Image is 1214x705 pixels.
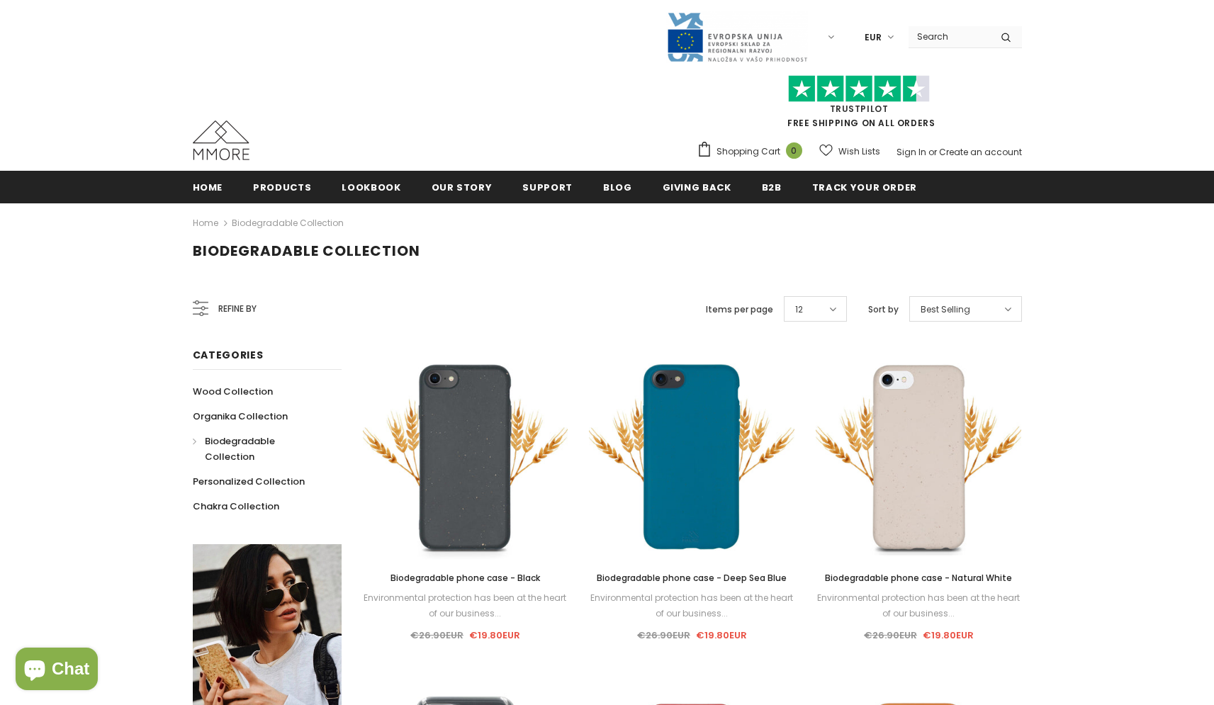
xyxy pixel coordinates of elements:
a: Track your order [812,171,917,203]
span: Giving back [663,181,731,194]
span: Biodegradable phone case - Deep Sea Blue [597,572,787,584]
span: 12 [795,303,803,317]
a: Our Story [432,171,493,203]
span: Biodegradable Collection [205,434,275,463]
span: €19.80EUR [923,628,974,642]
span: Biodegradable phone case - Black [390,572,540,584]
a: Javni Razpis [666,30,808,43]
span: Categories [193,348,264,362]
label: Sort by [868,303,899,317]
a: Products [253,171,311,203]
a: support [522,171,573,203]
a: Chakra Collection [193,494,279,519]
span: Chakra Collection [193,500,279,513]
img: Javni Razpis [666,11,808,63]
span: €26.90EUR [864,628,917,642]
a: Shopping Cart 0 [697,141,809,162]
a: Home [193,171,223,203]
span: Blog [603,181,632,194]
a: Biodegradable phone case - Black [363,570,568,586]
a: Lookbook [342,171,400,203]
span: Products [253,181,311,194]
input: Search Site [909,26,990,47]
a: B2B [762,171,782,203]
span: Refine by [218,301,257,317]
a: Trustpilot [830,103,889,115]
label: Items per page [706,303,773,317]
div: Environmental protection has been at the heart of our business... [816,590,1021,621]
a: Biodegradable phone case - Natural White [816,570,1021,586]
span: FREE SHIPPING ON ALL ORDERS [697,81,1022,129]
span: EUR [865,30,882,45]
a: Giving back [663,171,731,203]
span: Personalized Collection [193,475,305,488]
a: Home [193,215,218,232]
a: Biodegradable Collection [193,429,326,469]
span: €19.80EUR [696,628,747,642]
span: Our Story [432,181,493,194]
a: Organika Collection [193,404,288,429]
a: Create an account [939,146,1022,158]
span: Organika Collection [193,410,288,423]
span: or [928,146,937,158]
span: €26.90EUR [637,628,690,642]
a: Wood Collection [193,379,273,404]
span: €19.80EUR [469,628,520,642]
a: Blog [603,171,632,203]
a: Biodegradable phone case - Deep Sea Blue [589,570,794,586]
div: Environmental protection has been at the heart of our business... [363,590,568,621]
img: Trust Pilot Stars [788,75,930,103]
span: Wood Collection [193,385,273,398]
a: Wish Lists [819,139,880,164]
span: Home [193,181,223,194]
inbox-online-store-chat: Shopify online store chat [11,648,102,694]
a: Biodegradable Collection [232,217,344,229]
span: B2B [762,181,782,194]
span: Lookbook [342,181,400,194]
span: Wish Lists [838,145,880,159]
span: Biodegradable Collection [193,241,420,261]
div: Environmental protection has been at the heart of our business... [589,590,794,621]
span: Track your order [812,181,917,194]
span: support [522,181,573,194]
img: MMORE Cases [193,120,249,160]
span: Biodegradable phone case - Natural White [825,572,1012,584]
a: Sign In [897,146,926,158]
span: Best Selling [921,303,970,317]
a: Personalized Collection [193,469,305,494]
span: Shopping Cart [716,145,780,159]
span: €26.90EUR [410,628,463,642]
span: 0 [786,142,802,159]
